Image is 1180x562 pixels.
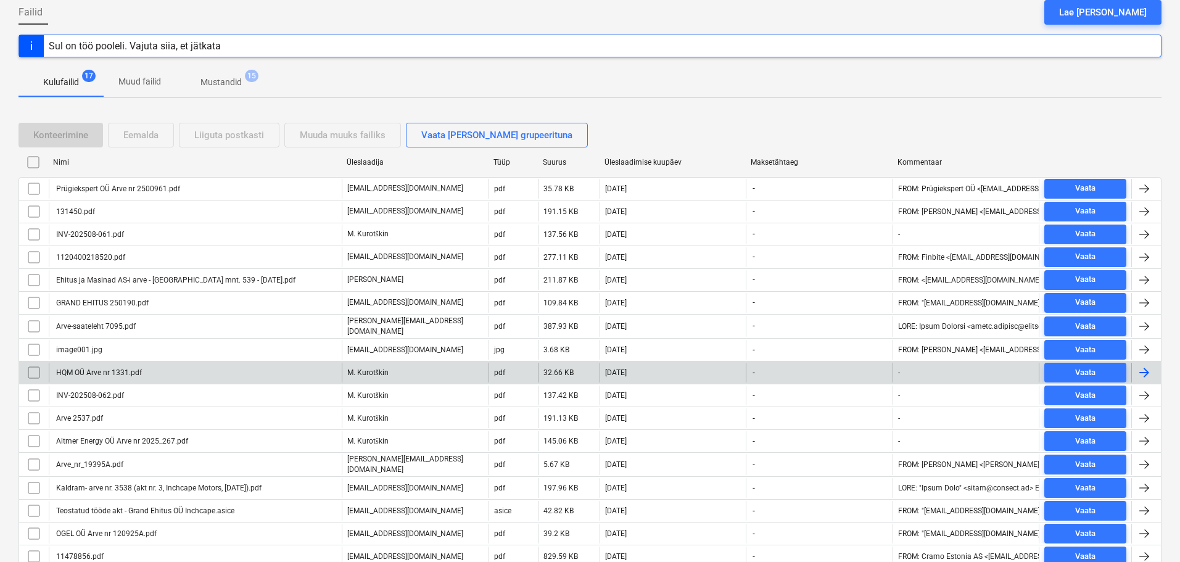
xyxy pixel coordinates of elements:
[543,207,578,216] div: 191.15 KB
[1044,316,1126,336] button: Vaata
[494,484,505,492] div: pdf
[751,506,756,516] span: -
[406,123,588,147] button: Vaata [PERSON_NAME] grupeerituna
[347,275,403,285] p: [PERSON_NAME]
[494,460,505,469] div: pdf
[54,484,262,492] div: Kaldram- arve nr. 3538 (akt nr. 3, Inchcape Motors, [DATE]).pdf
[54,276,295,284] div: Ehitus ja Masinad AS-i arve - [GEOGRAPHIC_DATA] mnt. 539 - [DATE].pdf
[543,230,578,239] div: 137.56 KB
[494,299,505,307] div: pdf
[347,316,484,337] p: [PERSON_NAME][EMAIL_ADDRESS][DOMAIN_NAME]
[54,207,95,216] div: 131450.pdf
[494,207,505,216] div: pdf
[898,414,900,423] div: -
[1075,204,1095,218] div: Vaata
[19,5,43,20] span: Failid
[543,506,574,515] div: 42.82 KB
[605,345,627,354] div: [DATE]
[543,184,574,193] div: 35.78 KB
[543,484,578,492] div: 197.96 KB
[1044,225,1126,244] button: Vaata
[347,391,389,401] p: M. Kurotškin
[1075,434,1095,448] div: Vaata
[347,229,389,239] p: M. Kurotškin
[494,345,505,354] div: jpg
[347,506,463,516] p: [EMAIL_ADDRESS][DOMAIN_NAME]
[543,391,578,400] div: 137.42 KB
[245,70,258,82] span: 15
[494,529,505,538] div: pdf
[1118,503,1180,562] div: Chat Widget
[1075,227,1095,241] div: Vaata
[347,483,463,494] p: [EMAIL_ADDRESS][DOMAIN_NAME]
[543,322,578,331] div: 387.93 KB
[751,297,756,308] span: -
[494,368,505,377] div: pdf
[200,76,242,89] p: Mustandid
[751,460,756,470] span: -
[347,436,389,447] p: M. Kurotškin
[605,460,627,469] div: [DATE]
[1044,386,1126,405] button: Vaata
[751,229,756,239] span: -
[1044,431,1126,451] button: Vaata
[543,345,569,354] div: 3.68 KB
[54,529,157,538] div: OGEL OÜ Arve nr 120925A.pdf
[1059,4,1147,20] div: Lae [PERSON_NAME]
[605,552,627,561] div: [DATE]
[898,437,900,445] div: -
[605,299,627,307] div: [DATE]
[751,529,756,539] span: -
[1075,181,1095,196] div: Vaata
[1075,273,1095,287] div: Vaata
[54,230,124,239] div: INV-202508-061.pdf
[347,183,463,194] p: [EMAIL_ADDRESS][DOMAIN_NAME]
[53,158,337,167] div: Nimi
[54,460,123,469] div: Arve_nr_19395A.pdf
[543,437,578,445] div: 145.06 KB
[1075,320,1095,334] div: Vaata
[605,414,627,423] div: [DATE]
[1075,527,1095,541] div: Vaata
[118,75,161,88] p: Muud failid
[898,368,900,377] div: -
[54,391,124,400] div: INV-202508-062.pdf
[1075,250,1095,264] div: Vaata
[1044,293,1126,313] button: Vaata
[543,529,569,538] div: 39.2 KB
[421,127,572,143] div: Vaata [PERSON_NAME] grupeerituna
[54,368,142,377] div: HQM OÜ Arve nr 1331.pdf
[54,299,149,307] div: GRAND EHITUS 250190.pdf
[605,484,627,492] div: [DATE]
[751,368,756,378] span: -
[751,158,888,167] div: Maksetähtaeg
[543,460,569,469] div: 5.67 KB
[751,275,756,285] span: -
[54,322,136,331] div: Arve-saateleht 7095.pdf
[605,207,627,216] div: [DATE]
[54,506,234,515] div: Teostatud tööde akt - Grand Ehitus OÜ Inchcape.asice
[1044,408,1126,428] button: Vaata
[1044,202,1126,221] button: Vaata
[1044,179,1126,199] button: Vaata
[1075,504,1095,518] div: Vaata
[347,368,389,378] p: M. Kurotškin
[751,345,756,355] span: -
[1044,340,1126,360] button: Vaata
[605,391,627,400] div: [DATE]
[1075,343,1095,357] div: Vaata
[347,297,463,308] p: [EMAIL_ADDRESS][DOMAIN_NAME]
[1075,481,1095,495] div: Vaata
[494,391,505,400] div: pdf
[494,437,505,445] div: pdf
[897,158,1034,167] div: Kommentaar
[494,253,505,262] div: pdf
[494,184,505,193] div: pdf
[494,506,511,515] div: asice
[751,252,756,262] span: -
[82,70,96,82] span: 17
[605,529,627,538] div: [DATE]
[49,40,221,52] div: Sul on töö pooleli. Vajuta siia, et jätkata
[1044,270,1126,290] button: Vaata
[347,345,463,355] p: [EMAIL_ADDRESS][DOMAIN_NAME]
